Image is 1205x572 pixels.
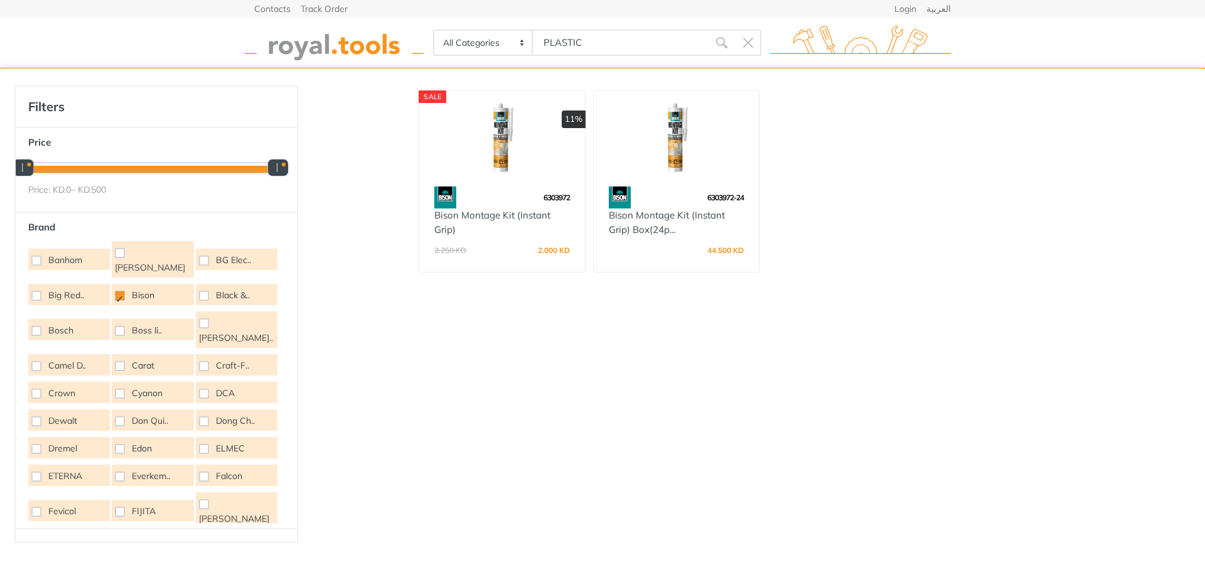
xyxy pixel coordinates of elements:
span: [PERSON_NAME] [115,261,185,274]
a: Offers [706,68,762,102]
span: Dewalt [48,414,77,427]
button: Brand [22,218,291,237]
span: ETERNA [48,470,82,482]
div: 11% [562,111,586,128]
span: Black &.. [216,289,250,301]
span: ELMEC [216,442,245,455]
img: 27.webp [434,186,456,208]
span: Big Red.. [48,289,84,301]
span: Edon [132,442,152,455]
span: [PERSON_NAME] [199,512,269,525]
span: Fevicol [48,505,76,517]
div: 2.000 KD [538,247,570,257]
span: 0 [66,184,71,195]
span: Cyanon [132,387,163,399]
a: Contacts [254,4,291,13]
div: 2.250 KD [434,247,466,254]
a: Bison Montage Kit (Instant Grip) Box(24p... [609,209,725,235]
span: Banhom [48,254,82,266]
span: Craft-F.. [216,359,249,372]
span: Everkem.. [132,470,170,482]
a: Track Order [301,4,348,13]
span: Don Qui.. [132,414,168,427]
img: Royal Tools - Bison Montage Kit (Instant Grip) [431,102,574,174]
a: العربية [926,4,951,13]
span: Dremel [48,442,77,455]
img: Royal Tools - Bison Montage Kit (Instant Grip) Box(24pcs) [605,102,748,174]
a: Contact Us [762,68,839,102]
h4: Filters [28,99,284,114]
span: Bison [132,289,154,301]
span: 6303972-24 [707,193,744,202]
span: FIJITA [132,505,156,517]
a: 0 [889,68,921,102]
img: royal.tools Logo [771,26,951,60]
span: 500 [91,184,106,195]
span: 6303972 [544,193,570,202]
span: Camel D.. [48,359,86,372]
span: DCA [216,387,235,399]
a: Our Specialize [613,68,706,102]
span: Falcon [216,470,242,482]
span: Boss li.. [132,324,162,337]
select: Category [434,31,533,55]
div: SALE [419,90,446,103]
div: 44.500 KD [707,247,744,257]
img: royal.tools Logo [244,26,424,60]
span: [PERSON_NAME].. [199,332,273,344]
span: BG Elec.. [216,254,251,266]
div: Price: KD. – KD. [28,183,284,197]
a: Login [894,4,916,13]
img: 27.webp [609,186,631,208]
span: Bosch [48,324,73,337]
span: Carat [132,359,154,372]
a: Home [426,68,478,102]
span: Crown [48,387,75,399]
a: Bison Montage Kit (Instant Grip) [434,209,550,235]
input: Site search [533,30,709,56]
button: Price [22,133,291,152]
a: Categories [478,68,554,102]
span: Dong Ch.. [216,414,255,427]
